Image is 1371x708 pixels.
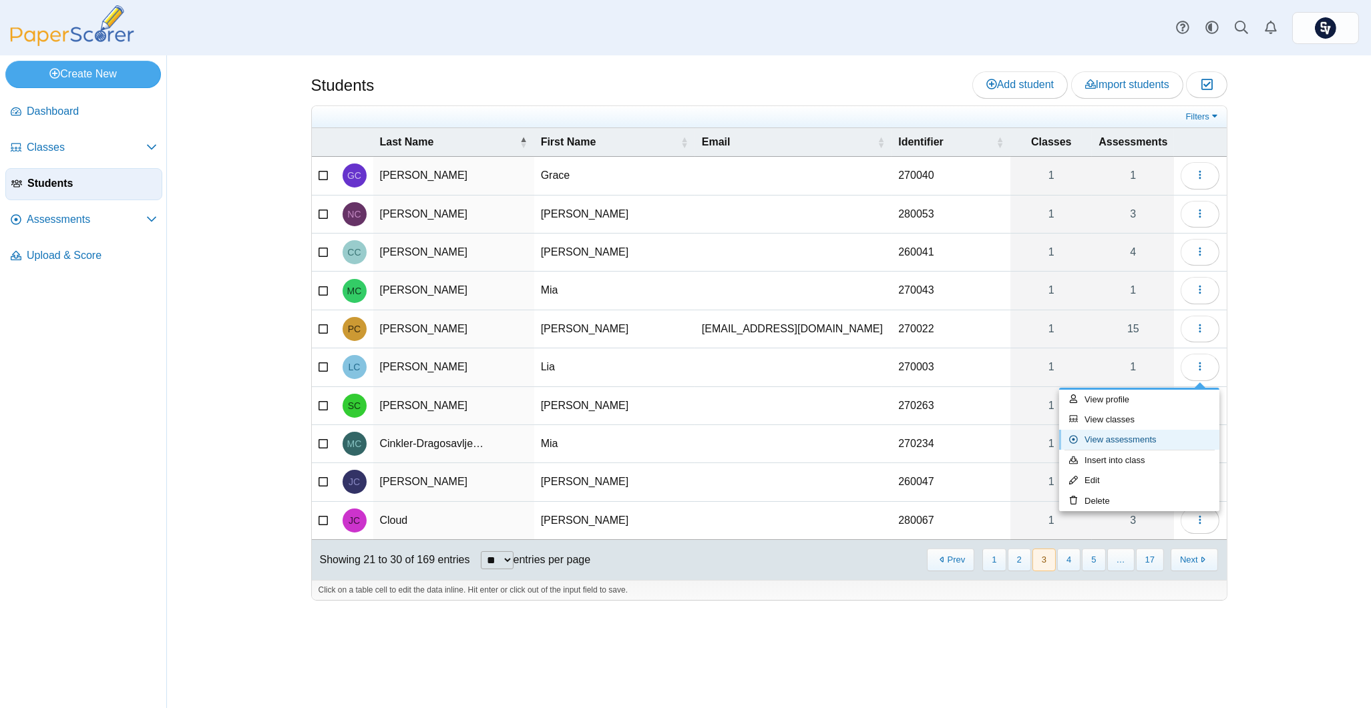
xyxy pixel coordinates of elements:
td: Cloud [373,502,534,540]
a: 1 [1010,234,1092,271]
td: [PERSON_NAME] [373,463,534,501]
span: Classes [1017,135,1085,149]
span: Chad Carlson [347,248,361,257]
a: Upload & Score [5,240,162,272]
h1: Students [311,74,375,97]
a: Import students [1071,71,1183,98]
a: 1 [1010,425,1092,462]
span: Add student [986,79,1054,90]
span: Patrick Carnel [348,324,361,334]
a: 1 [1092,157,1174,194]
td: [PERSON_NAME] [373,387,534,425]
td: [PERSON_NAME] [373,196,534,234]
a: 1 [1010,387,1092,424]
button: Next [1171,549,1218,571]
span: Mia Cinkler-Dragosavljevic [347,439,362,448]
span: Email [702,135,874,149]
a: Students [5,168,162,200]
button: 5 [1082,549,1105,571]
a: Classes [5,132,162,164]
label: entries per page [514,554,591,565]
span: Email : Activate to sort [877,135,885,149]
button: 1 [982,549,1006,571]
span: Last Name : Activate to invert sorting [520,135,528,149]
span: Nathan Cano [347,210,361,219]
td: 260041 [892,234,1010,272]
td: 280053 [892,196,1010,234]
img: ps.PvyhDibHWFIxMkTk [1315,17,1336,39]
nav: pagination [926,549,1219,571]
td: Mia [534,272,695,310]
a: 1 [1010,157,1092,194]
a: Alerts [1256,13,1286,43]
a: 1 [1092,348,1174,386]
a: View classes [1059,410,1219,430]
span: … [1107,549,1135,571]
button: 2 [1008,549,1031,571]
a: Dashboard [5,96,162,128]
td: Grace [534,157,695,195]
td: [PERSON_NAME] [534,310,695,348]
a: Add student [972,71,1068,98]
a: Edit [1059,470,1219,490]
span: Identifier [898,135,993,149]
td: 280067 [892,502,1010,540]
td: 270263 [892,387,1010,425]
span: Upload & Score [27,248,157,263]
td: 270022 [892,310,1010,348]
button: Previous [927,549,974,571]
td: [EMAIL_ADDRESS][DOMAIN_NAME] [695,310,892,348]
span: Lia Chacon [349,362,361,372]
span: Identifier : Activate to sort [996,135,1004,149]
a: 1 [1010,272,1092,309]
span: Assessments [1099,135,1167,149]
div: Showing 21 to 30 of 169 entries [312,540,470,580]
td: [PERSON_NAME] [534,387,695,425]
span: Selina Chen [348,401,361,410]
a: PaperScorer [5,37,139,48]
td: 270003 [892,348,1010,386]
a: ps.PvyhDibHWFIxMkTk [1292,12,1359,44]
span: Mia Carlucci [347,286,362,296]
span: Students [27,176,156,191]
span: Import students [1085,79,1169,90]
td: Lia [534,348,695,386]
a: 1 [1010,502,1092,539]
td: 260047 [892,463,1010,501]
img: PaperScorer [5,5,139,46]
td: 270234 [892,425,1010,463]
a: 1 [1010,310,1092,348]
a: View profile [1059,390,1219,410]
td: [PERSON_NAME] [373,348,534,386]
td: [PERSON_NAME] [534,196,695,234]
span: Classes [27,140,146,155]
a: 1 [1092,387,1174,424]
a: 1 [1010,348,1092,386]
span: Dashboard [27,104,157,119]
td: Mia [534,425,695,463]
td: [PERSON_NAME] [534,234,695,272]
td: [PERSON_NAME] [373,272,534,310]
td: [PERSON_NAME] [373,234,534,272]
a: 4 [1092,234,1174,271]
span: Assessments [27,212,146,227]
button: 17 [1136,549,1164,571]
a: 3 [1092,502,1174,539]
a: 1 [1010,463,1092,500]
a: View assessments [1059,430,1219,450]
button: 4 [1057,549,1081,571]
a: Insert into class [1059,450,1219,470]
td: 270043 [892,272,1010,310]
span: Grace Callero [347,171,361,180]
td: [PERSON_NAME] [534,502,695,540]
span: Cinkler-Dragosavljevic [380,438,484,449]
a: Assessments [5,204,162,236]
td: [PERSON_NAME] [373,310,534,348]
td: [PERSON_NAME] [534,463,695,501]
td: 270040 [892,157,1010,195]
a: 1 [1092,272,1174,309]
a: Create New [5,61,161,87]
span: Joe Cloud [349,516,360,525]
a: Filters [1183,110,1223,123]
span: First Name [541,135,678,149]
